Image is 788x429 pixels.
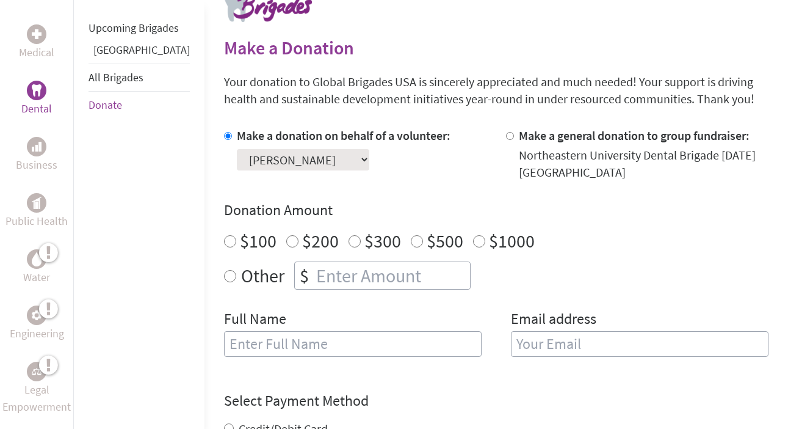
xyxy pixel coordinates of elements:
[295,262,314,289] div: $
[427,229,463,252] label: $500
[21,81,52,117] a: DentalDental
[224,73,768,108] p: Your donation to Global Brigades USA is sincerely appreciated and much needed! Your support is dr...
[21,100,52,117] p: Dental
[240,229,277,252] label: $100
[364,229,401,252] label: $300
[23,249,50,286] a: WaterWater
[511,309,596,331] label: Email address
[519,128,750,143] label: Make a general donation to group fundraiser:
[27,249,46,269] div: Water
[27,137,46,156] div: Business
[89,42,190,64] li: Guatemala
[19,44,54,61] p: Medical
[89,70,143,84] a: All Brigades
[27,193,46,213] div: Public Health
[19,24,54,61] a: MedicalMedical
[224,309,286,331] label: Full Name
[10,306,64,342] a: EngineeringEngineering
[224,200,768,220] h4: Donation Amount
[32,29,42,39] img: Medical
[89,15,190,42] li: Upcoming Brigades
[10,325,64,342] p: Engineering
[489,229,535,252] label: $1000
[32,252,42,266] img: Water
[519,147,768,181] div: Northeastern University Dental Brigade [DATE] [GEOGRAPHIC_DATA]
[27,81,46,100] div: Dental
[89,64,190,92] li: All Brigades
[89,98,122,112] a: Donate
[16,156,57,174] p: Business
[27,24,46,44] div: Medical
[237,128,450,143] label: Make a donation on behalf of a volunteer:
[32,142,42,152] img: Business
[23,269,50,286] p: Water
[511,331,768,357] input: Your Email
[89,92,190,119] li: Donate
[241,262,284,290] label: Other
[5,193,68,230] a: Public HealthPublic Health
[32,310,42,320] img: Engineering
[224,331,482,357] input: Enter Full Name
[314,262,470,289] input: Enter Amount
[89,21,179,35] a: Upcoming Brigades
[224,391,768,411] h4: Select Payment Method
[5,213,68,230] p: Public Health
[302,229,339,252] label: $200
[32,368,42,375] img: Legal Empowerment
[27,306,46,325] div: Engineering
[16,137,57,174] a: BusinessBusiness
[224,37,768,59] h2: Make a Donation
[2,362,71,416] a: Legal EmpowermentLegal Empowerment
[93,43,190,57] a: [GEOGRAPHIC_DATA]
[32,84,42,96] img: Dental
[2,381,71,416] p: Legal Empowerment
[32,197,42,209] img: Public Health
[27,362,46,381] div: Legal Empowerment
